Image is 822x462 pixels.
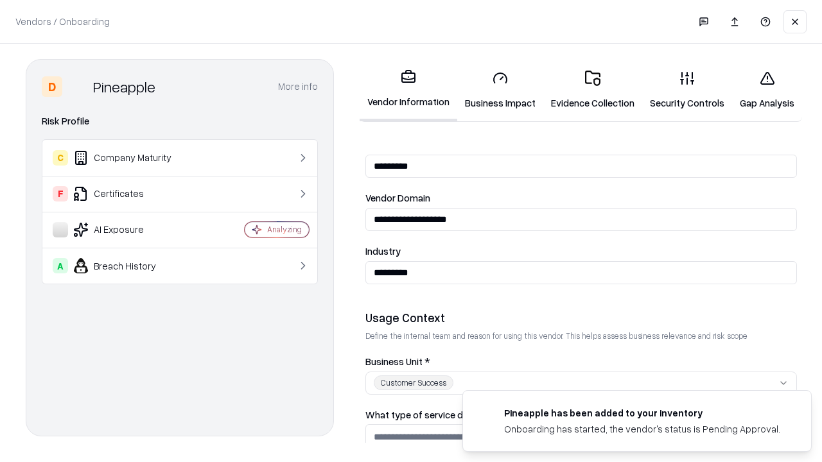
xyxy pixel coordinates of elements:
div: Risk Profile [42,114,318,129]
button: More info [278,75,318,98]
a: Vendor Information [360,59,457,121]
div: F [53,186,68,201]
div: AI Exposure [53,222,206,237]
div: D [42,76,62,97]
a: Security Controls [642,60,732,120]
div: Customer Success [374,375,453,390]
div: Certificates [53,186,206,201]
div: Company Maturity [53,150,206,166]
label: Vendor Domain [365,193,797,203]
a: Evidence Collection [543,60,642,120]
div: A [53,258,68,273]
label: Business Unit * [365,357,797,366]
p: Vendors / Onboarding [15,15,110,28]
a: Gap Analysis [732,60,802,120]
div: Analyzing [267,224,302,235]
div: Pineapple has been added to your inventory [504,406,780,420]
a: Business Impact [457,60,543,120]
label: Industry [365,246,797,256]
div: Breach History [53,258,206,273]
button: Customer Success [365,372,797,395]
img: pineappleenergy.com [478,406,494,422]
div: C [53,150,68,166]
div: Pineapple [93,76,155,97]
img: Pineapple [67,76,88,97]
label: What type of service does the vendor provide? * [365,410,797,420]
div: Onboarding has started, the vendor's status is Pending Approval. [504,422,780,436]
div: Usage Context [365,310,797,325]
p: Define the internal team and reason for using this vendor. This helps assess business relevance a... [365,330,797,341]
